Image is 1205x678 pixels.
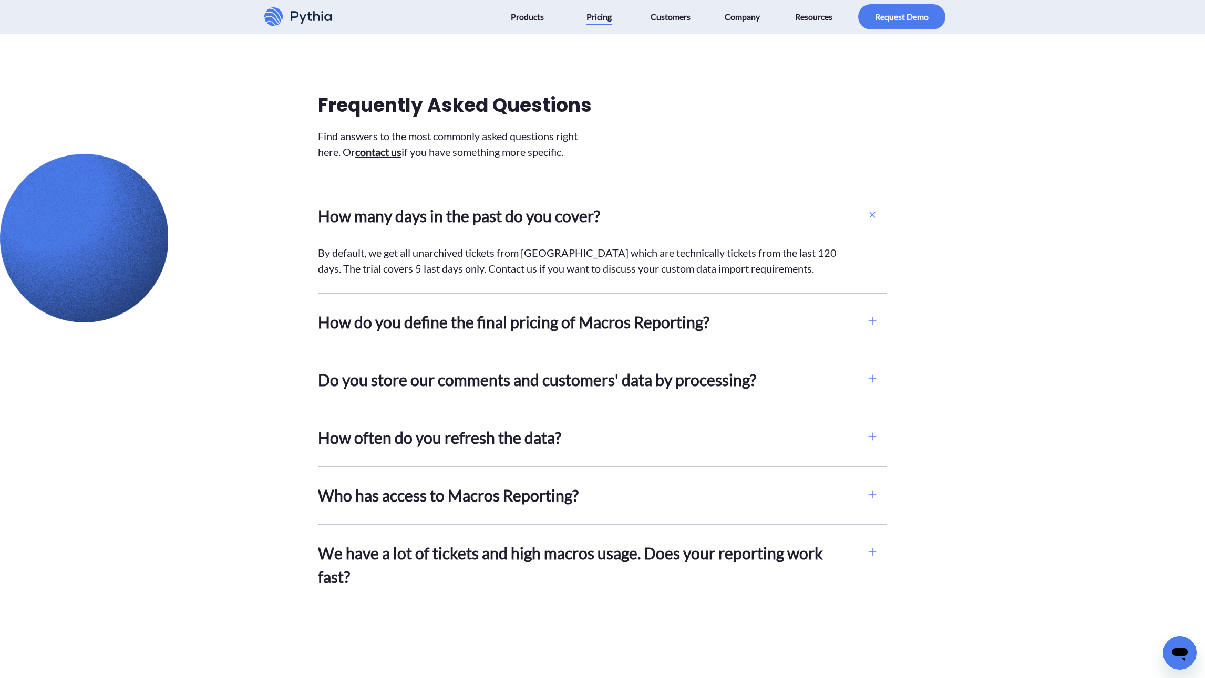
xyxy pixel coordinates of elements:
h3: By default, we get all unarchived tickets from [GEOGRAPHIC_DATA] which are technically tickets fr... [318,245,858,276]
h2: Do you store our comments and customers' data by processing? [318,368,858,392]
h2: How often do you refresh the data? [318,426,858,450]
iframe: Button to launch messaging window [1163,636,1197,670]
h2: Who has access to Macros Reporting? [318,484,858,507]
a: contact us [355,145,401,158]
span: Products [511,8,544,25]
span: Resources [795,8,832,25]
h3: Find answers to the most commonly asked questions right here. Or if you have something more speci... [318,128,598,160]
h2: How many days in the past do you cover? [318,204,858,228]
h2: We have a lot of tickets and high macros usage. Does your reporting work fast? [318,541,858,589]
span: Customers [651,8,691,25]
span: Company [725,8,760,25]
span: Pricing [586,8,612,25]
h2: Frequently Asked Questions [318,91,598,120]
h2: How do you define the final pricing of Macros Reporting? [318,310,858,334]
